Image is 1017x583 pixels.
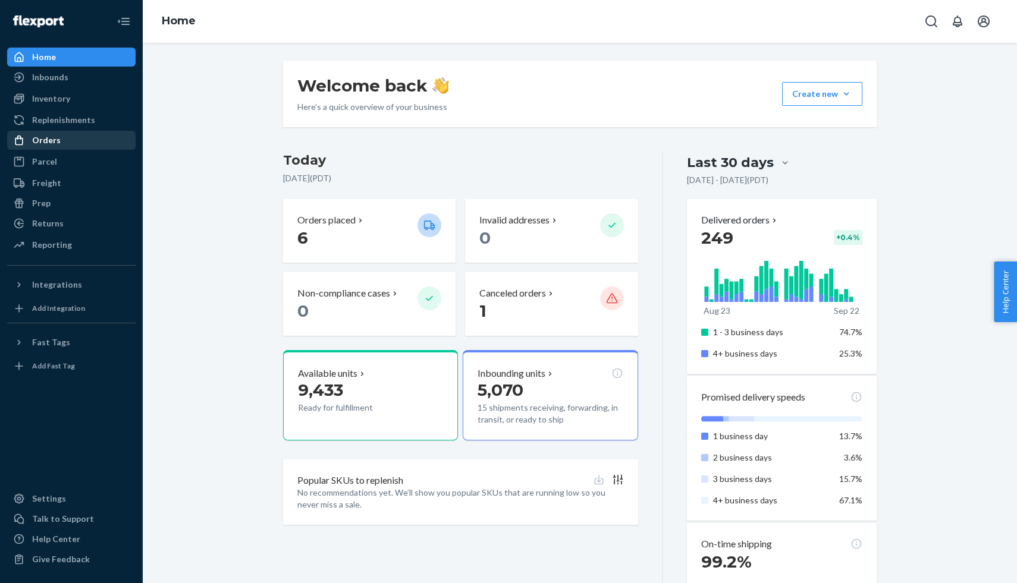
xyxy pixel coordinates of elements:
[297,474,403,487] p: Popular SKUs to replenish
[844,452,862,462] span: 3.6%
[297,286,390,300] p: Non-compliance cases
[465,272,638,336] button: Canceled orders 1
[13,15,64,27] img: Flexport logo
[297,487,624,510] p: No recommendations yet. We’ll show you popular SKUs that are running low so you never miss a sale.
[32,93,70,105] div: Inventory
[687,174,768,186] p: [DATE] - [DATE] ( PDT )
[297,75,449,96] h1: Welcome back
[701,228,733,248] span: 249
[32,114,95,126] div: Replenishments
[283,350,458,440] button: Available units9,433Ready for fulfillment
[32,197,51,209] div: Prep
[297,213,356,227] p: Orders placed
[839,495,862,505] span: 67.1%
[32,553,90,565] div: Give Feedback
[946,10,969,33] button: Open notifications
[713,326,830,338] p: 1 - 3 business days
[298,380,343,400] span: 9,433
[7,275,136,294] button: Integrations
[7,131,136,150] a: Orders
[32,51,56,63] div: Home
[298,402,408,414] p: Ready for fulfillment
[834,230,862,245] div: + 0.4 %
[701,537,772,551] p: On-time shipping
[704,305,730,317] p: Aug 23
[713,348,830,360] p: 4+ business days
[713,473,830,485] p: 3 business days
[7,299,136,318] a: Add Integration
[839,348,862,358] span: 25.3%
[7,509,136,528] a: Talk to Support
[834,305,859,317] p: Sep 22
[478,402,623,426] p: 15 shipments receiving, forwarding, in transit, or ready to ship
[465,199,638,263] button: Invalid addresses 0
[479,213,550,227] p: Invalid addresses
[478,367,545,380] p: Inbounding units
[463,350,638,440] button: Inbounding units5,07015 shipments receiving, forwarding, in transit, or ready to ship
[297,301,309,321] span: 0
[713,494,830,506] p: 4+ business days
[7,174,136,193] a: Freight
[32,513,94,525] div: Talk to Support
[7,530,136,549] a: Help Center
[162,14,196,27] a: Home
[283,151,638,170] h3: Today
[32,493,66,505] div: Settings
[479,286,546,300] p: Canceled orders
[782,82,862,106] button: Create new
[283,272,456,336] button: Non-compliance cases 0
[32,71,68,83] div: Inbounds
[7,68,136,87] a: Inbounds
[32,177,61,189] div: Freight
[919,10,943,33] button: Open Search Box
[7,152,136,171] a: Parcel
[701,552,752,572] span: 99.2%
[7,333,136,352] button: Fast Tags
[7,550,136,569] button: Give Feedback
[839,327,862,337] span: 74.7%
[32,361,75,371] div: Add Fast Tag
[112,10,136,33] button: Close Navigation
[479,228,491,248] span: 0
[32,279,82,291] div: Integrations
[7,111,136,130] a: Replenishments
[7,194,136,213] a: Prep
[7,235,136,254] a: Reporting
[32,303,85,313] div: Add Integration
[152,4,205,39] ol: breadcrumbs
[701,390,805,404] p: Promised delivery speeds
[32,218,64,229] div: Returns
[701,213,779,227] button: Delivered orders
[283,199,456,263] button: Orders placed 6
[32,134,61,146] div: Orders
[713,452,830,464] p: 2 business days
[32,156,57,168] div: Parcel
[7,489,136,508] a: Settings
[32,336,70,348] div: Fast Tags
[432,77,449,94] img: hand-wave emoji
[7,89,136,108] a: Inventory
[283,172,638,184] p: [DATE] ( PDT )
[7,48,136,67] a: Home
[298,367,357,380] p: Available units
[839,474,862,484] span: 15.7%
[972,10,996,33] button: Open account menu
[713,430,830,442] p: 1 business day
[687,153,774,172] div: Last 30 days
[478,380,523,400] span: 5,070
[297,101,449,113] p: Here’s a quick overview of your business
[32,533,80,545] div: Help Center
[32,239,72,251] div: Reporting
[839,431,862,441] span: 13.7%
[7,214,136,233] a: Returns
[479,301,486,321] span: 1
[994,261,1017,322] button: Help Center
[297,228,308,248] span: 6
[7,357,136,376] a: Add Fast Tag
